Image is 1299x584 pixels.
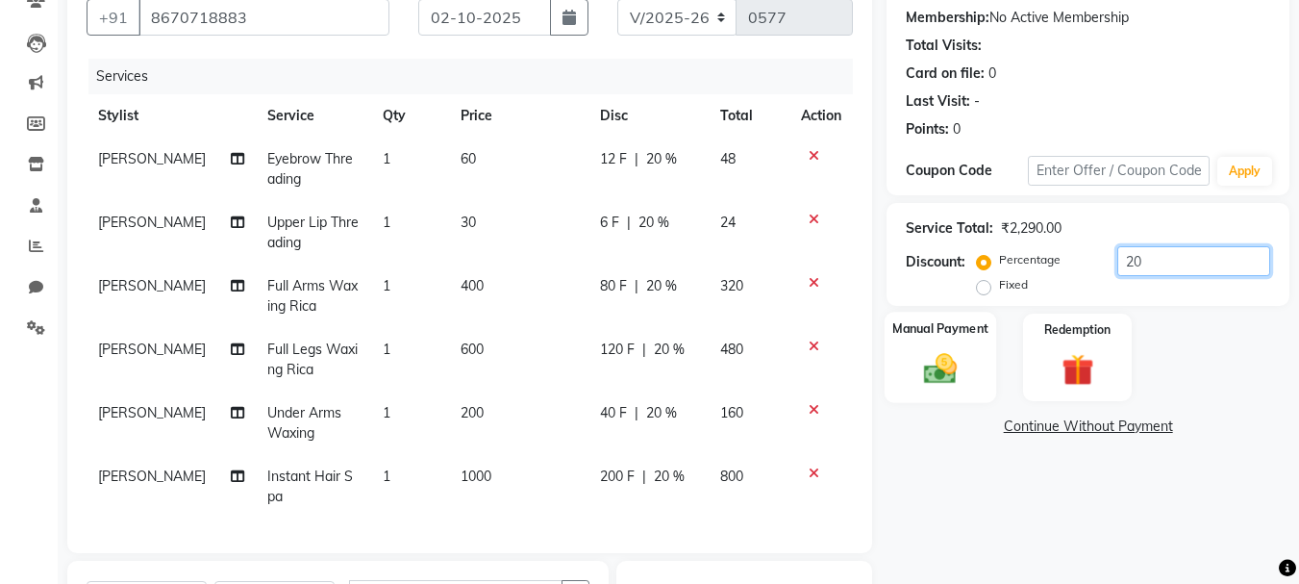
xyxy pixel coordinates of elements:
[654,340,685,360] span: 20 %
[720,341,743,358] span: 480
[256,94,372,138] th: Service
[913,349,967,388] img: _cash.svg
[600,467,635,487] span: 200 F
[1217,157,1272,186] button: Apply
[267,468,353,505] span: Instant Hair Spa
[98,468,206,485] span: [PERSON_NAME]
[999,276,1028,293] label: Fixed
[906,8,989,28] div: Membership:
[267,277,358,315] span: Full Arms Waxing Rica
[1001,218,1062,239] div: ₹2,290.00
[383,150,390,167] span: 1
[383,341,390,358] span: 1
[267,341,358,378] span: Full Legs Waxing Rica
[383,277,390,294] span: 1
[600,403,627,423] span: 40 F
[906,91,970,112] div: Last Visit:
[98,150,206,167] span: [PERSON_NAME]
[906,218,993,239] div: Service Total:
[642,467,646,487] span: |
[720,277,743,294] span: 320
[1052,350,1104,390] img: _gift.svg
[267,214,359,251] span: Upper Lip Threading
[98,341,206,358] span: [PERSON_NAME]
[906,36,982,56] div: Total Visits:
[461,404,484,421] span: 200
[87,94,256,138] th: Stylist
[635,403,638,423] span: |
[461,150,476,167] span: 60
[98,277,206,294] span: [PERSON_NAME]
[646,403,677,423] span: 20 %
[383,404,390,421] span: 1
[588,94,709,138] th: Disc
[600,213,619,233] span: 6 F
[720,214,736,231] span: 24
[600,149,627,169] span: 12 F
[906,8,1270,28] div: No Active Membership
[461,277,484,294] span: 400
[642,340,646,360] span: |
[461,214,476,231] span: 30
[720,468,743,485] span: 800
[974,91,980,112] div: -
[906,63,985,84] div: Card on file:
[1028,156,1210,186] input: Enter Offer / Coupon Code
[906,161,1027,181] div: Coupon Code
[383,214,390,231] span: 1
[720,404,743,421] span: 160
[638,213,669,233] span: 20 %
[1044,321,1111,339] label: Redemption
[953,119,961,140] div: 0
[646,149,677,169] span: 20 %
[600,340,635,360] span: 120 F
[371,94,448,138] th: Qty
[88,59,867,94] div: Services
[906,119,949,140] div: Points:
[890,417,1286,437] a: Continue Without Payment
[267,404,341,442] span: Under Arms Waxing
[635,276,638,296] span: |
[383,468,390,485] span: 1
[98,214,206,231] span: [PERSON_NAME]
[600,276,627,296] span: 80 F
[267,150,353,188] span: Eyebrow Threading
[654,467,685,487] span: 20 %
[720,150,736,167] span: 48
[461,468,491,485] span: 1000
[709,94,789,138] th: Total
[988,63,996,84] div: 0
[646,276,677,296] span: 20 %
[635,149,638,169] span: |
[892,319,988,338] label: Manual Payment
[999,251,1061,268] label: Percentage
[449,94,589,138] th: Price
[461,341,484,358] span: 600
[98,404,206,421] span: [PERSON_NAME]
[906,252,965,272] div: Discount:
[627,213,631,233] span: |
[789,94,853,138] th: Action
